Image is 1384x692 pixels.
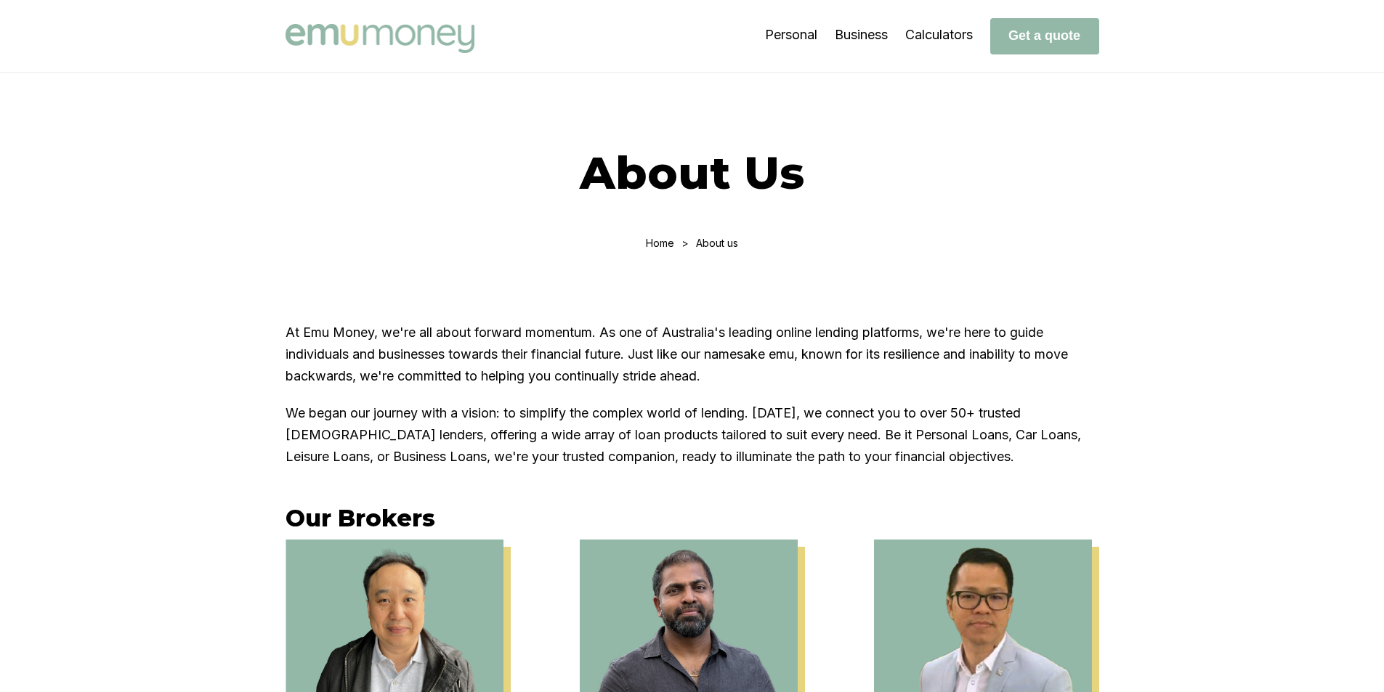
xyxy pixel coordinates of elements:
[286,504,1099,532] h3: Our Brokers
[286,402,1099,468] p: We began our journey with a vision: to simplify the complex world of lending. [DATE], we connect ...
[681,237,689,249] div: >
[990,28,1099,43] a: Get a quote
[286,145,1099,200] h1: About Us
[286,24,474,53] img: Emu Money logo
[696,237,738,249] div: About us
[286,322,1099,387] p: At Emu Money, we're all about forward momentum. As one of Australia's leading online lending plat...
[646,237,674,249] a: Home
[990,18,1099,54] button: Get a quote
